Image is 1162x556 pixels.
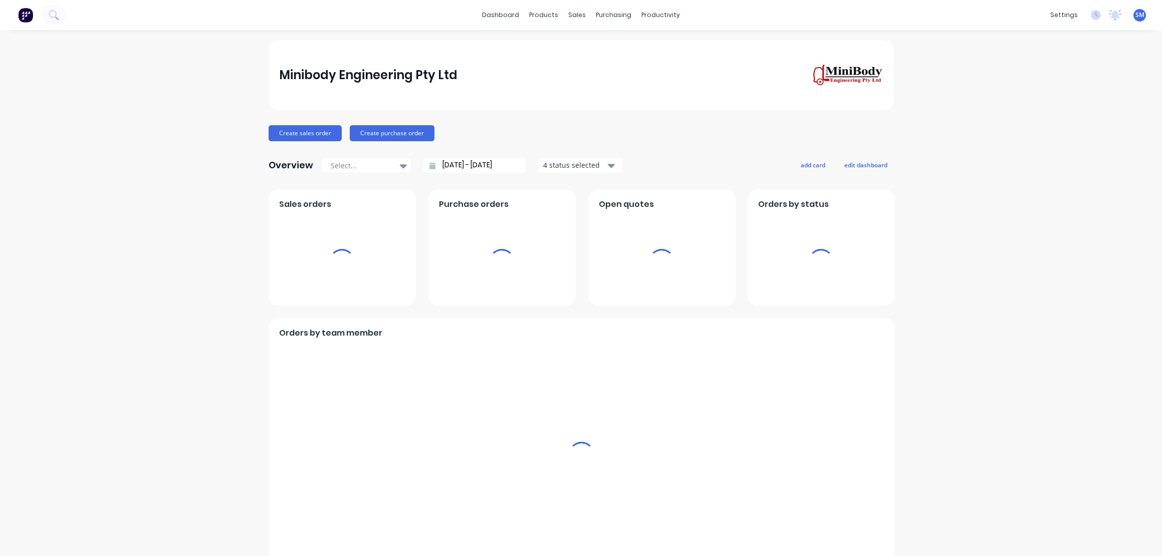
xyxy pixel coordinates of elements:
[538,158,623,173] button: 4 status selected
[599,198,654,210] span: Open quotes
[563,8,591,23] div: sales
[279,65,457,85] div: Minibody Engineering Pty Ltd
[636,8,685,23] div: productivity
[477,8,524,23] a: dashboard
[838,158,894,171] button: edit dashboard
[758,198,829,210] span: Orders by status
[1135,11,1144,20] span: SM
[591,8,636,23] div: purchasing
[279,198,331,210] span: Sales orders
[18,8,33,23] img: Factory
[794,158,832,171] button: add card
[1045,8,1083,23] div: settings
[350,125,434,141] button: Create purchase order
[269,155,313,175] div: Overview
[524,8,563,23] div: products
[439,198,509,210] span: Purchase orders
[543,160,606,170] div: 4 status selected
[813,64,883,87] img: Minibody Engineering Pty Ltd
[269,125,342,141] button: Create sales order
[279,327,382,339] span: Orders by team member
